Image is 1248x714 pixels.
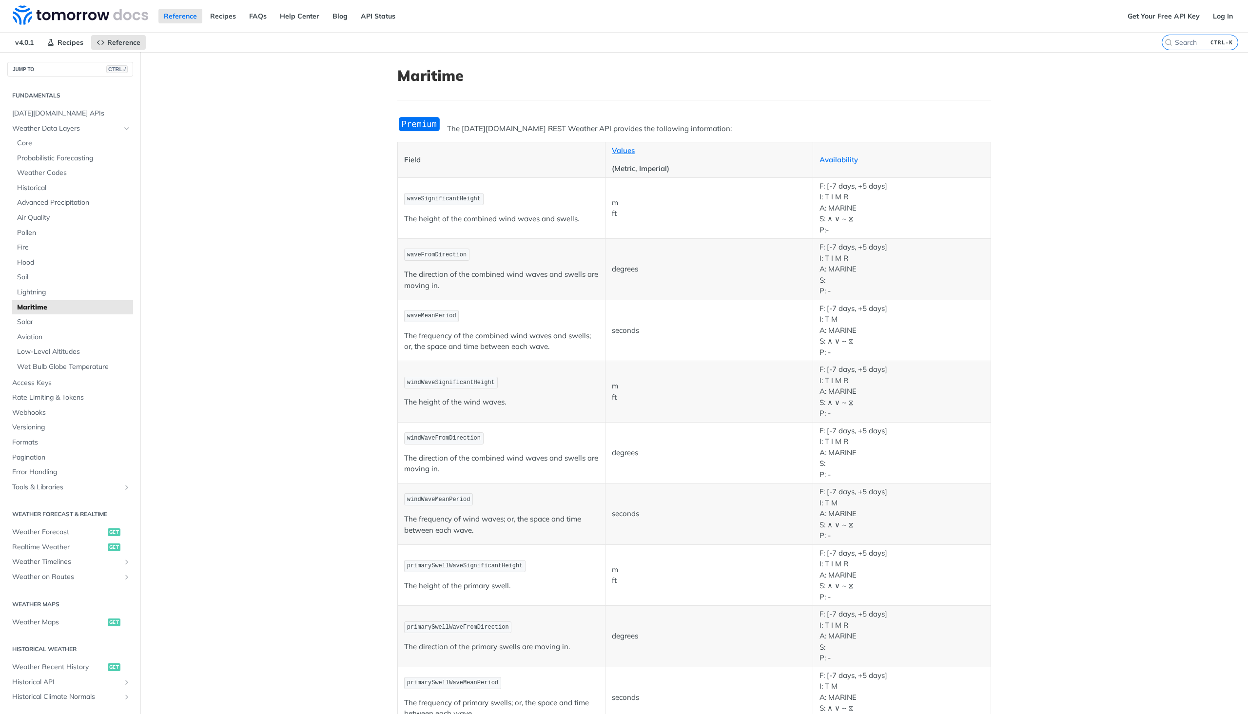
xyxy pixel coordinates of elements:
span: Fire [17,243,131,252]
p: F: [-7 days, +5 days] I: T M A: MARINE S: ∧ ∨ ~ ⧖ P: - [819,486,984,541]
span: Weather Codes [17,168,131,178]
p: F: [-7 days, +5 days] I: T I M R A: MARINE S: ∧ ∨ ~ ⧖ P: - [819,548,984,603]
p: The height of the wind waves. [404,397,599,408]
button: Show subpages for Weather on Routes [123,573,131,581]
a: Log In [1208,9,1238,23]
span: Versioning [12,423,131,432]
p: seconds [612,508,806,520]
a: Weather Codes [12,166,133,180]
span: primarySwellWaveSignificantHeight [407,562,523,569]
span: Formats [12,438,131,447]
a: Low-Level Altitudes [12,345,133,359]
a: Historical Climate NormalsShow subpages for Historical Climate Normals [7,690,133,704]
p: seconds [612,325,806,336]
a: Flood [12,255,133,270]
a: Core [12,136,133,151]
span: waveSignificantHeight [407,195,481,202]
p: F: [-7 days, +5 days] I: T I M R A: MARINE S: ∧ ∨ ~ ⧖ P: - [819,364,984,419]
a: Weather Data LayersHide subpages for Weather Data Layers [7,121,133,136]
span: primarySwellWaveMeanPeriod [407,679,498,686]
a: Reference [158,9,202,23]
a: Recipes [41,35,89,50]
span: [DATE][DOMAIN_NAME] APIs [12,109,131,118]
p: degrees [612,447,806,459]
p: The frequency of wind waves; or, the space and time between each wave. [404,514,599,536]
p: The height of the primary swell. [404,580,599,592]
svg: Search [1165,39,1172,46]
p: degrees [612,264,806,275]
span: Flood [17,258,131,268]
a: API Status [355,9,401,23]
span: Weather Timelines [12,557,120,567]
p: F: [-7 days, +5 days] I: T I M R A: MARINE S: P: - [819,242,984,297]
span: Lightning [17,288,131,297]
span: Historical Climate Normals [12,692,120,702]
a: Air Quality [12,211,133,225]
span: primarySwellWaveFromDirection [407,624,509,631]
a: Get Your Free API Key [1122,9,1205,23]
a: Advanced Precipitation [12,195,133,210]
a: FAQs [244,9,272,23]
span: v4.0.1 [10,35,39,50]
a: Formats [7,435,133,450]
h1: Maritime [397,67,991,84]
a: Pollen [12,226,133,240]
a: Availability [819,155,858,164]
p: Field [404,154,599,166]
span: get [108,528,120,536]
span: Historical API [12,677,120,687]
button: Show subpages for Historical API [123,678,131,686]
button: Hide subpages for Weather Data Layers [123,125,131,133]
p: The frequency of the combined wind waves and swells; or, the space and time between each wave. [404,330,599,352]
a: Weather Mapsget [7,615,133,630]
span: windWaveMeanPeriod [407,496,470,503]
a: Rate Limiting & Tokens [7,390,133,405]
p: The [DATE][DOMAIN_NAME] REST Weather API provides the following information: [397,123,991,135]
img: Tomorrow.io Weather API Docs [13,5,148,25]
h2: Fundamentals [7,91,133,100]
span: Webhooks [12,408,131,418]
p: m ft [612,564,806,586]
button: Show subpages for Historical Climate Normals [123,693,131,701]
span: Realtime Weather [12,542,105,552]
span: Recipes [58,38,83,47]
a: Realtime Weatherget [7,540,133,555]
p: seconds [612,692,806,703]
span: waveFromDirection [407,251,467,258]
a: Tools & LibrariesShow subpages for Tools & Libraries [7,480,133,495]
p: degrees [612,631,806,642]
a: Reference [91,35,146,50]
a: Access Keys [7,376,133,390]
a: Error Handling [7,465,133,480]
span: get [108,543,120,551]
span: Maritime [17,303,131,312]
button: Show subpages for Tools & Libraries [123,483,131,491]
a: Weather Forecastget [7,525,133,540]
kbd: CTRL-K [1208,38,1235,47]
a: Help Center [274,9,325,23]
span: Weather Data Layers [12,124,120,134]
a: Fire [12,240,133,255]
a: Historical [12,181,133,195]
a: Maritime [12,300,133,315]
span: Pagination [12,453,131,463]
p: The direction of the combined wind waves and swells are moving in. [404,453,599,475]
a: Values [612,146,635,155]
span: Air Quality [17,213,131,223]
span: Aviation [17,332,131,342]
a: Probabilistic Forecasting [12,151,133,166]
a: Blog [327,9,353,23]
span: Error Handling [12,467,131,477]
span: get [108,618,120,626]
span: Low-Level Altitudes [17,347,131,357]
a: Webhooks [7,405,133,420]
span: Weather Recent History [12,662,105,672]
a: Soil [12,270,133,285]
h2: Weather Forecast & realtime [7,510,133,519]
p: F: [-7 days, +5 days] I: T M A: MARINE S: ∧ ∨ ~ ⧖ P: - [819,303,984,358]
span: Reference [107,38,140,47]
p: F: [-7 days, +5 days] I: T I M R A: MARINE S: P: - [819,609,984,664]
a: Weather on RoutesShow subpages for Weather on Routes [7,570,133,584]
span: CTRL-/ [106,65,128,73]
a: Solar [12,315,133,329]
